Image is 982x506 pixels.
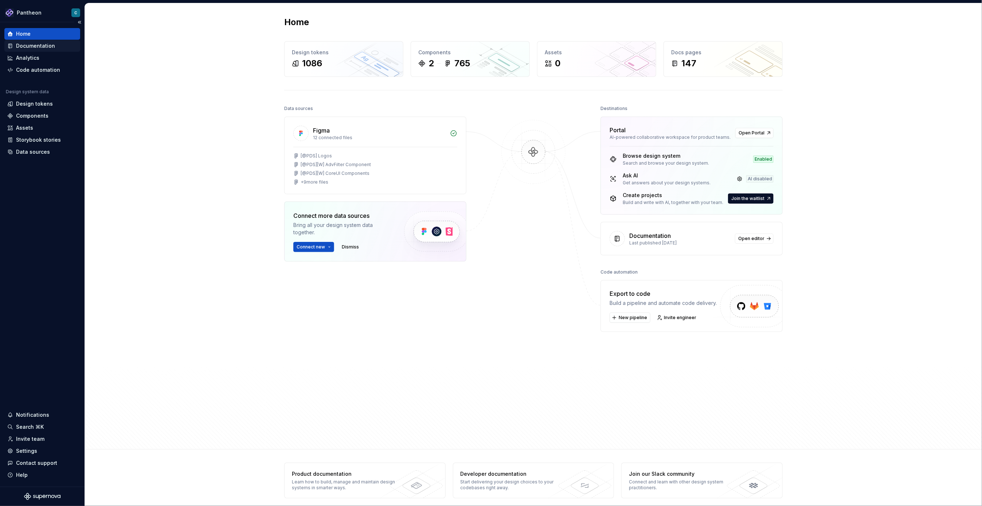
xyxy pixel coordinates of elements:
div: Components [16,112,48,119]
div: Start delivering your design choices to your codebases right away. [461,479,567,491]
svg: Supernova Logo [24,493,60,500]
a: Invite team [4,433,80,445]
div: Search ⌘K [16,423,44,431]
span: Open Portal [739,130,764,136]
div: Help [16,471,28,479]
button: Help [4,469,80,481]
div: Code automation [600,267,638,277]
div: 2 [429,58,434,69]
div: Connect and learn with other design system practitioners. [629,479,735,491]
div: Developer documentation [461,470,567,478]
div: Portal [610,126,626,134]
button: Connect new [293,242,334,252]
a: Open editor [735,234,774,244]
button: New pipeline [610,313,650,323]
div: [@PDS] Logos [301,153,332,159]
div: Ask AI [623,172,711,179]
a: Settings [4,445,80,457]
div: Last published [DATE] [629,240,731,246]
div: Enabled [753,156,774,163]
a: Assets0 [537,41,656,77]
button: Join the waitlist [728,193,774,204]
button: PantheonC [1,5,83,20]
div: 765 [454,58,470,69]
div: Bring all your design system data together. [293,221,392,236]
div: Destinations [600,103,627,114]
span: New pipeline [619,315,647,321]
div: Design system data [6,89,49,95]
div: Home [16,30,31,38]
div: Documentation [629,231,671,240]
span: Invite engineer [664,315,696,321]
div: Code automation [16,66,60,74]
div: Notifications [16,411,49,419]
div: 0 [555,58,560,69]
div: Contact support [16,459,57,467]
a: Documentation [4,40,80,52]
a: Components [4,110,80,122]
div: + 9 more files [301,179,328,185]
div: Components [418,49,522,56]
a: Invite engineer [655,313,700,323]
img: 2ea59a0b-fef9-4013-8350-748cea000017.png [5,8,14,17]
div: [@PDS][W] CoreUI Components [301,170,369,176]
h2: Home [284,16,309,28]
div: Build a pipeline and automate code delivery. [610,299,717,307]
div: Connect more data sources [293,211,392,220]
div: C [74,10,77,16]
button: Search ⌘K [4,421,80,433]
span: Open editor [738,236,764,242]
button: Contact support [4,457,80,469]
div: Data sources [284,103,313,114]
a: Components2765 [411,41,530,77]
div: 1086 [302,58,322,69]
a: Code automation [4,64,80,76]
button: Dismiss [339,242,362,252]
div: Settings [16,447,37,455]
div: 12 connected files [313,135,446,141]
button: Collapse sidebar [74,17,85,27]
div: Search and browse your design system. [623,160,709,166]
a: Design tokens1086 [284,41,403,77]
span: Join the waitlist [731,196,764,201]
div: Assets [16,124,33,132]
div: Pantheon [17,9,42,16]
a: Design tokens [4,98,80,110]
div: Storybook stories [16,136,61,144]
a: Open Portal [735,128,774,138]
div: Assets [545,49,649,56]
span: Dismiss [342,244,359,250]
a: Assets [4,122,80,134]
div: Create projects [623,192,723,199]
div: Figma [313,126,330,135]
a: Developer documentationStart delivering your design choices to your codebases right away. [453,463,614,498]
div: Design tokens [16,100,53,107]
span: Connect new [297,244,325,250]
div: Data sources [16,148,50,156]
div: Export to code [610,289,717,298]
div: Docs pages [671,49,775,56]
div: AI disabled [746,175,774,183]
div: Documentation [16,42,55,50]
a: Home [4,28,80,40]
a: Docs pages147 [664,41,783,77]
div: Product documentation [292,470,398,478]
a: Storybook stories [4,134,80,146]
div: AI-powered collaborative workspace for product teams. [610,134,731,140]
a: Analytics [4,52,80,64]
div: Join our Slack community [629,470,735,478]
div: Get answers about your design systems. [623,180,711,186]
a: Join our Slack communityConnect and learn with other design system practitioners. [621,463,783,498]
a: Data sources [4,146,80,158]
a: Figma12 connected files[@PDS] Logos[@PDS][W] AdvFilter Component[@PDS][W] CoreUI Components+9more... [284,117,466,194]
div: Analytics [16,54,39,62]
div: [@PDS][W] AdvFilter Component [301,162,371,168]
div: Learn how to build, manage and maintain design systems in smarter ways. [292,479,398,491]
div: 147 [681,58,696,69]
div: Invite team [16,435,44,443]
div: Browse design system [623,152,709,160]
div: Design tokens [292,49,396,56]
button: Notifications [4,409,80,421]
